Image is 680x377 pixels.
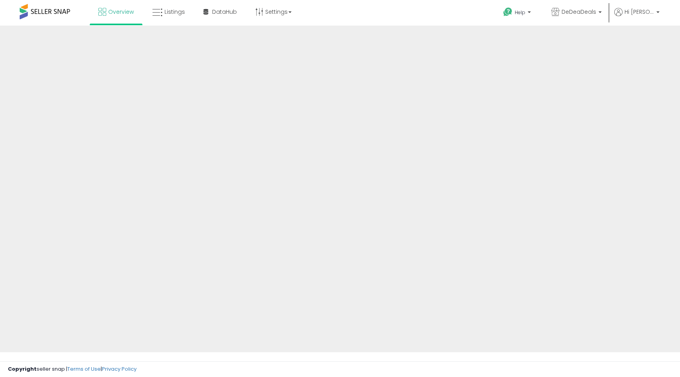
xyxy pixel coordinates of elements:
[108,8,134,16] span: Overview
[515,9,525,16] span: Help
[497,1,539,26] a: Help
[562,8,596,16] span: DeDeaDeals
[503,7,513,17] i: Get Help
[212,8,237,16] span: DataHub
[164,8,185,16] span: Listings
[625,8,654,16] span: Hi [PERSON_NAME]
[614,8,660,26] a: Hi [PERSON_NAME]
